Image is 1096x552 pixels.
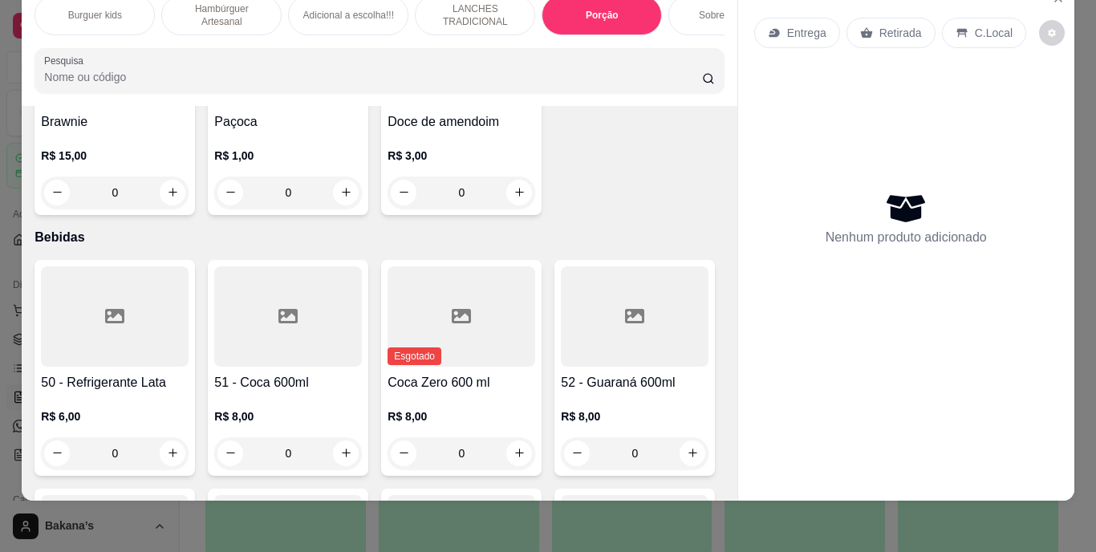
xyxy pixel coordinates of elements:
p: Bebidas [35,228,724,247]
h4: Paçoca [214,112,362,132]
button: increase-product-quantity [506,440,532,466]
p: R$ 6,00 [41,408,189,424]
p: R$ 3,00 [388,148,535,164]
button: decrease-product-quantity [217,440,243,466]
button: decrease-product-quantity [1039,20,1065,46]
h4: Coca Zero 600 ml [388,373,535,392]
p: R$ 8,00 [214,408,362,424]
h4: 51 - Coca 600ml [214,373,362,392]
p: R$ 1,00 [214,148,362,164]
p: R$ 15,00 [41,148,189,164]
p: Entrega [787,25,826,41]
button: increase-product-quantity [333,440,359,466]
p: R$ 8,00 [388,408,535,424]
button: increase-product-quantity [680,440,705,466]
p: Burguer kids [68,9,122,22]
button: decrease-product-quantity [44,180,70,205]
button: decrease-product-quantity [391,180,416,205]
label: Pesquisa [44,54,89,67]
button: decrease-product-quantity [564,440,590,466]
p: Retirada [879,25,922,41]
h4: Brawnie [41,112,189,132]
p: Nenhum produto adicionado [826,228,987,247]
p: Adicional a escolha!!! [303,9,394,22]
p: Porção [586,9,619,22]
button: increase-product-quantity [160,440,185,466]
button: decrease-product-quantity [217,180,243,205]
span: Esgotado [388,347,441,365]
h4: Doce de amendoim [388,112,535,132]
button: increase-product-quantity [333,180,359,205]
input: Pesquisa [44,69,702,85]
p: C.Local [975,25,1013,41]
button: increase-product-quantity [160,180,185,205]
p: LANCHES TRADICIONAL [428,2,522,28]
p: Sobremesa !!! [699,9,759,22]
button: decrease-product-quantity [44,440,70,466]
h4: 50 - Refrigerante Lata [41,373,189,392]
button: increase-product-quantity [506,180,532,205]
h4: 52 - Guaraná 600ml [561,373,708,392]
p: Hambúrguer Artesanal [175,2,268,28]
p: R$ 8,00 [561,408,708,424]
button: decrease-product-quantity [391,440,416,466]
